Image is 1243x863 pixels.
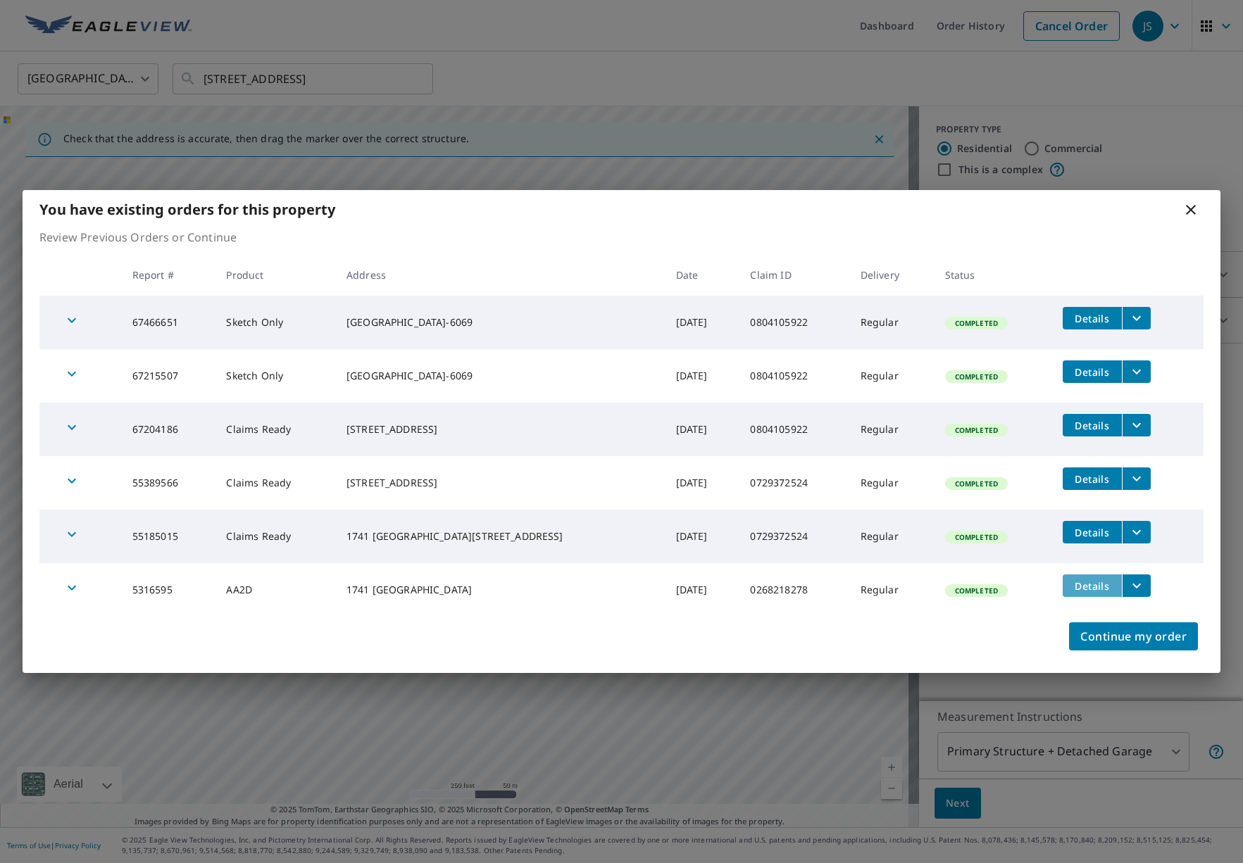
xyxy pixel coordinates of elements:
span: Details [1071,526,1113,539]
span: Details [1071,579,1113,593]
div: [GEOGRAPHIC_DATA]-6069 [346,369,654,383]
td: Regular [849,296,934,349]
th: Product [215,254,335,296]
td: Regular [849,456,934,510]
span: Completed [947,532,1006,542]
div: [STREET_ADDRESS] [346,476,654,490]
td: 0804105922 [739,349,849,403]
td: Sketch Only [215,349,335,403]
th: Date [665,254,739,296]
button: detailsBtn-5316595 [1063,574,1122,597]
span: Completed [947,372,1006,382]
th: Delivery [849,254,934,296]
span: Details [1071,365,1113,379]
div: 1741 [GEOGRAPHIC_DATA] [346,583,654,597]
div: [STREET_ADDRESS] [346,422,654,436]
td: [DATE] [665,296,739,349]
td: Sketch Only [215,296,335,349]
button: filesDropdownBtn-67215507 [1122,360,1151,383]
td: AA2D [215,563,335,617]
p: Review Previous Orders or Continue [39,229,1204,246]
td: 0268218278 [739,563,849,617]
td: 55185015 [121,510,216,563]
span: Completed [947,586,1006,596]
td: [DATE] [665,510,739,563]
td: 0729372524 [739,456,849,510]
td: 0804105922 [739,403,849,456]
button: detailsBtn-67466651 [1063,307,1122,329]
button: detailsBtn-55185015 [1063,521,1122,543]
td: 67215507 [121,349,216,403]
td: 0804105922 [739,296,849,349]
td: Claims Ready [215,510,335,563]
button: detailsBtn-55389566 [1063,467,1122,490]
td: Regular [849,563,934,617]
button: filesDropdownBtn-55185015 [1122,521,1151,543]
button: detailsBtn-67215507 [1063,360,1122,383]
button: Continue my order [1069,622,1198,650]
td: Regular [849,403,934,456]
td: 0729372524 [739,510,849,563]
span: Completed [947,318,1006,328]
th: Status [934,254,1051,296]
th: Address [335,254,665,296]
span: Details [1071,472,1113,486]
b: You have existing orders for this property [39,200,335,219]
td: [DATE] [665,563,739,617]
button: filesDropdownBtn-67204186 [1122,414,1151,436]
td: [DATE] [665,403,739,456]
button: filesDropdownBtn-67466651 [1122,307,1151,329]
span: Details [1071,312,1113,325]
th: Claim ID [739,254,849,296]
span: Details [1071,419,1113,432]
td: Regular [849,510,934,563]
td: 67204186 [121,403,216,456]
button: filesDropdownBtn-5316595 [1122,574,1151,597]
td: Claims Ready [215,403,335,456]
td: 67466651 [121,296,216,349]
td: 5316595 [121,563,216,617]
button: filesDropdownBtn-55389566 [1122,467,1151,490]
span: Completed [947,425,1006,435]
div: [GEOGRAPHIC_DATA]-6069 [346,315,654,329]
td: [DATE] [665,349,739,403]
span: Completed [947,479,1006,489]
td: 55389566 [121,456,216,510]
td: Claims Ready [215,456,335,510]
div: 1741 [GEOGRAPHIC_DATA][STREET_ADDRESS] [346,529,654,543]
button: detailsBtn-67204186 [1063,414,1122,436]
td: [DATE] [665,456,739,510]
td: Regular [849,349,934,403]
th: Report # [121,254,216,296]
span: Continue my order [1080,626,1187,646]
